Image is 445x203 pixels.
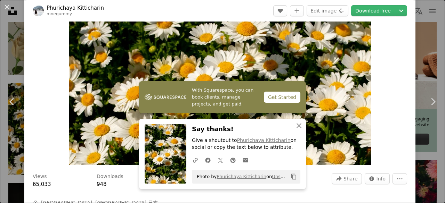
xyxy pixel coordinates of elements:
span: Photo by on [193,171,288,182]
a: Phurichaya Kitticharin [237,137,291,143]
img: file-1747939142011-51e5cc87e3c9 [145,92,186,102]
button: More Actions [393,173,407,184]
a: Unsplash [272,174,292,179]
img: Go to Phurichaya Kitticharin's profile [33,5,44,16]
a: Phurichaya Kitticharin [217,174,266,179]
button: Add to Collection [290,5,304,16]
a: Download free [351,5,395,16]
span: 948 [97,181,107,187]
a: Next [421,68,445,135]
button: Stats about this image [365,173,390,184]
span: 65,033 [33,181,51,187]
button: Like [273,5,287,16]
h3: Say thanks! [192,124,300,134]
span: With Squarespace, you can book clients, manage projects, and get paid. [192,87,258,108]
button: Choose download size [395,5,407,16]
button: Share this image [332,173,362,184]
div: Get Started [264,92,300,103]
span: Share [343,174,357,184]
a: mnegummy [47,11,72,16]
a: Share on Twitter [214,153,227,167]
p: Give a shoutout to on social or copy the text below to attribute. [192,137,300,151]
a: Share on Facebook [202,153,214,167]
h3: Downloads [97,173,123,180]
a: With Squarespace, you can book clients, manage projects, and get paid.Get Started [139,81,306,113]
a: Share over email [239,153,252,167]
h3: Views [33,173,47,180]
button: Edit image [307,5,348,16]
a: Share on Pinterest [227,153,239,167]
button: Copy to clipboard [288,171,300,183]
a: Phurichaya Kitticharin [47,5,104,11]
span: Info [377,174,386,184]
